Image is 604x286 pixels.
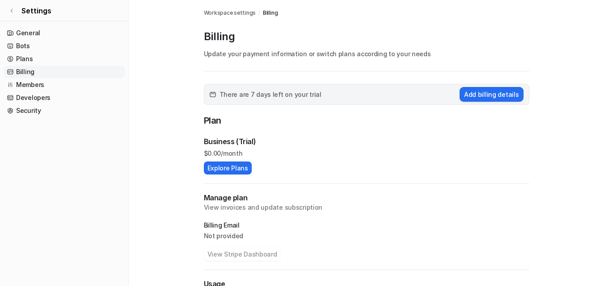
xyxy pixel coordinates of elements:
p: Update your payment information or switch plans according to your needs [204,49,529,58]
button: Explore Plans [204,162,252,174]
p: Billing [204,29,529,44]
a: Billing [4,66,125,78]
p: Plan [204,114,529,129]
a: Plans [4,53,125,65]
a: Members [4,79,125,91]
button: Add billing details [460,87,524,102]
p: View invoices and update subscription [204,203,529,212]
a: Workspace settings [204,9,256,17]
img: calender-icon.svg [210,91,216,98]
p: Billing Email [204,221,529,230]
h2: Manage plan [204,193,529,203]
span: Settings [21,5,51,16]
button: View Stripe Dashboard [204,248,281,261]
p: Not provided [204,232,529,240]
p: $ 0.00/month [204,149,529,158]
a: Security [4,104,125,117]
span: There are 7 days left on your trial [220,90,321,99]
a: General [4,27,125,39]
a: Developers [4,91,125,104]
span: / [258,9,260,17]
a: Billing [263,9,278,17]
a: Bots [4,40,125,52]
p: Business (Trial) [204,136,256,147]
